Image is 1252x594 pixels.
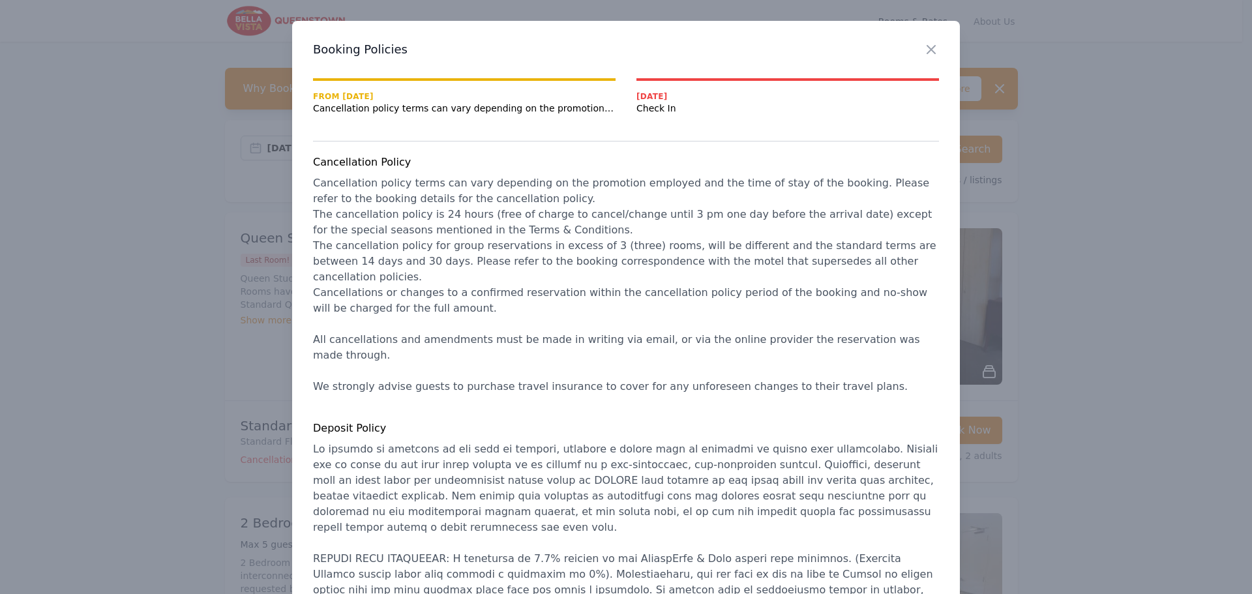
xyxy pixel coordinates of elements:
[313,91,616,102] span: From [DATE]
[313,42,939,57] h3: Booking Policies
[313,421,939,436] h4: Deposit Policy
[636,102,939,115] span: Check In
[636,91,939,102] span: [DATE]
[313,102,616,115] span: Cancellation policy terms can vary depending on the promotion employed and the time of stay of th...
[313,78,939,115] nav: Progress mt-20
[313,177,940,393] span: Cancellation policy terms can vary depending on the promotion employed and the time of stay of th...
[313,155,939,170] h4: Cancellation Policy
